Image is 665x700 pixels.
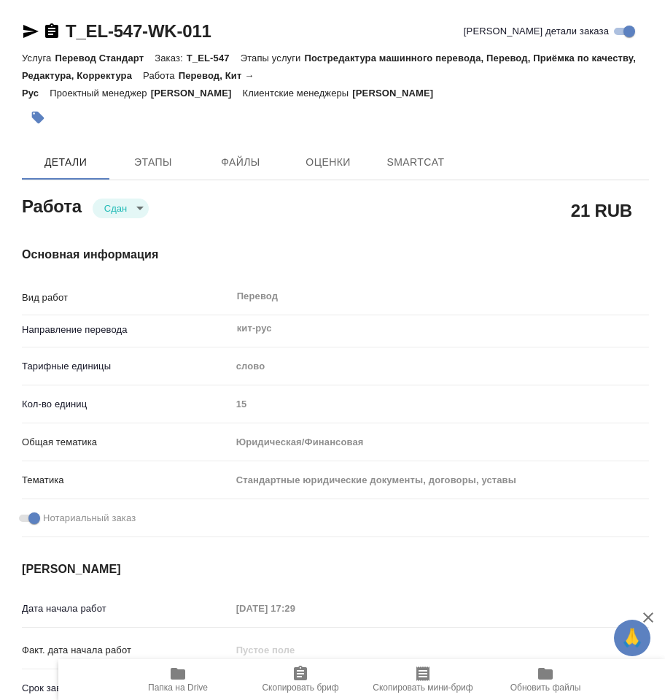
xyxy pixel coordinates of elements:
a: T_EL-547-WK-011 [66,21,211,41]
span: Скопировать бриф [262,682,338,693]
p: Тематика [22,473,231,488]
button: Скопировать ссылку для ЯМессенджера [22,23,39,40]
span: Нотариальный заказ [43,511,136,526]
button: Скопировать ссылку [43,23,61,40]
p: [PERSON_NAME] [151,88,243,99]
h4: [PERSON_NAME] [22,561,649,578]
button: Сдан [100,202,131,215]
p: Перевод Стандарт [55,53,155,64]
p: Вид работ [22,291,231,305]
div: Сдан [93,199,149,218]
span: SmartCat [381,153,451,172]
h2: 21 RUB [571,198,632,223]
span: 🙏 [620,623,645,653]
button: Обновить файлы [484,659,607,700]
button: Скопировать мини-бриф [362,659,484,700]
p: Клиентские менеджеры [243,88,353,99]
span: Обновить файлы [510,682,581,693]
input: Пустое поле [231,598,359,619]
button: Скопировать бриф [239,659,362,700]
div: слово [231,354,649,379]
span: Детали [31,153,101,172]
p: T_EL-547 [187,53,241,64]
h4: Основная информация [22,246,649,264]
p: [PERSON_NAME] [352,88,444,99]
span: Этапы [118,153,188,172]
p: Заказ: [155,53,186,64]
p: Проектный менеджер [50,88,150,99]
span: [PERSON_NAME] детали заказа [464,24,609,39]
p: Направление перевода [22,323,231,337]
p: Услуга [22,53,55,64]
span: Скопировать мини-бриф [373,682,472,693]
p: Дата начала работ [22,601,231,616]
p: Тарифные единицы [22,359,231,374]
p: Факт. дата начала работ [22,643,231,658]
button: Добавить тэг [22,101,54,134]
button: 🙏 [614,620,650,656]
span: Оценки [293,153,363,172]
p: Срок завершения работ [22,681,231,696]
p: Этапы услуги [241,53,305,64]
button: Папка на Drive [117,659,239,700]
input: Пустое поле [231,393,649,415]
input: Пустое поле [231,639,359,661]
p: Кол-во единиц [22,397,231,412]
p: Общая тематика [22,435,231,450]
span: Папка на Drive [148,682,208,693]
div: Стандартные юридические документы, договоры, уставы [231,468,649,493]
span: Файлы [206,153,276,172]
div: Юридическая/Финансовая [231,430,649,455]
p: Постредактура машинного перевода, Перевод, Приёмка по качеству, Редактура, Корректура [22,53,636,81]
p: Работа [143,70,179,81]
h2: Работа [22,192,82,218]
